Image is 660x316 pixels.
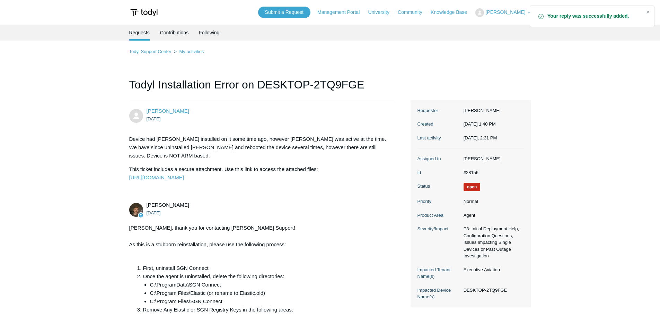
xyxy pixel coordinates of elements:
li: C:\ProgramData\SGN Connect [150,281,388,289]
a: [URL][DOMAIN_NAME] [129,174,184,180]
span: Andy Paull [147,202,189,208]
dt: Status [417,183,460,190]
dd: DESKTOP-2TQ9FGE [460,287,524,294]
span: We are working on a response for you [464,183,481,191]
li: First, uninstall SGN Connect [143,264,388,272]
dt: Product Area [417,212,460,219]
dd: Normal [460,198,524,205]
dd: Executive Aviation [460,266,524,273]
a: My activities [179,49,204,54]
time: 09/16/2025, 14:41 [147,210,161,215]
dt: Impacted Tenant Name(s) [417,266,460,280]
dd: #28156 [460,169,524,176]
dd: [PERSON_NAME] [460,107,524,114]
li: Once the agent is uninstalled, delete the following directories: [143,272,388,306]
dd: P3: Initial Deployment Help, Configuration Questions, Issues Impacting Single Devices or Past Out... [460,225,524,259]
li: Requests [129,25,150,41]
a: Community [398,9,429,16]
time: 09/16/2025, 13:40 [147,116,161,121]
img: Todyl Support Center Help Center home page [129,6,159,19]
dt: Impacted Device Name(s) [417,287,460,300]
a: Management Portal [317,9,367,16]
dt: Created [417,121,460,128]
time: 09/16/2025, 13:40 [464,121,496,127]
a: University [368,9,396,16]
h1: Todyl Installation Error on DESKTOP-2TQ9FGE [129,76,395,100]
dd: Agent [460,212,524,219]
li: C:\Program Files\Elastic (or rename to Elastic.old) [150,289,388,297]
dt: Priority [417,198,460,205]
dt: Severity/Impact [417,225,460,232]
li: Todyl Support Center [129,49,173,54]
a: Todyl Support Center [129,49,171,54]
button: [PERSON_NAME] [475,8,531,17]
a: Submit a Request [258,7,310,18]
span: Anastasia Campbell [147,108,189,114]
a: Following [199,25,219,41]
dt: Requester [417,107,460,114]
a: Contributions [160,25,189,41]
li: My activities [173,49,204,54]
strong: Your reply was successfully added. [547,13,640,20]
a: [PERSON_NAME] [147,108,189,114]
div: Close [643,7,653,17]
dt: Assigned to [417,155,460,162]
span: [PERSON_NAME] [485,9,525,15]
dt: Id [417,169,460,176]
p: Device had [PERSON_NAME] installed on it some time ago, however [PERSON_NAME] was active at the t... [129,135,388,160]
a: Knowledge Base [431,9,474,16]
dt: Last activity [417,135,460,142]
time: 09/19/2025, 14:31 [464,135,497,140]
p: This ticket includes a secure attachment. Use this link to access the attached files: [129,165,388,182]
li: C:\Program Files\SGN Connect [150,297,388,306]
dd: [PERSON_NAME] [460,155,524,162]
